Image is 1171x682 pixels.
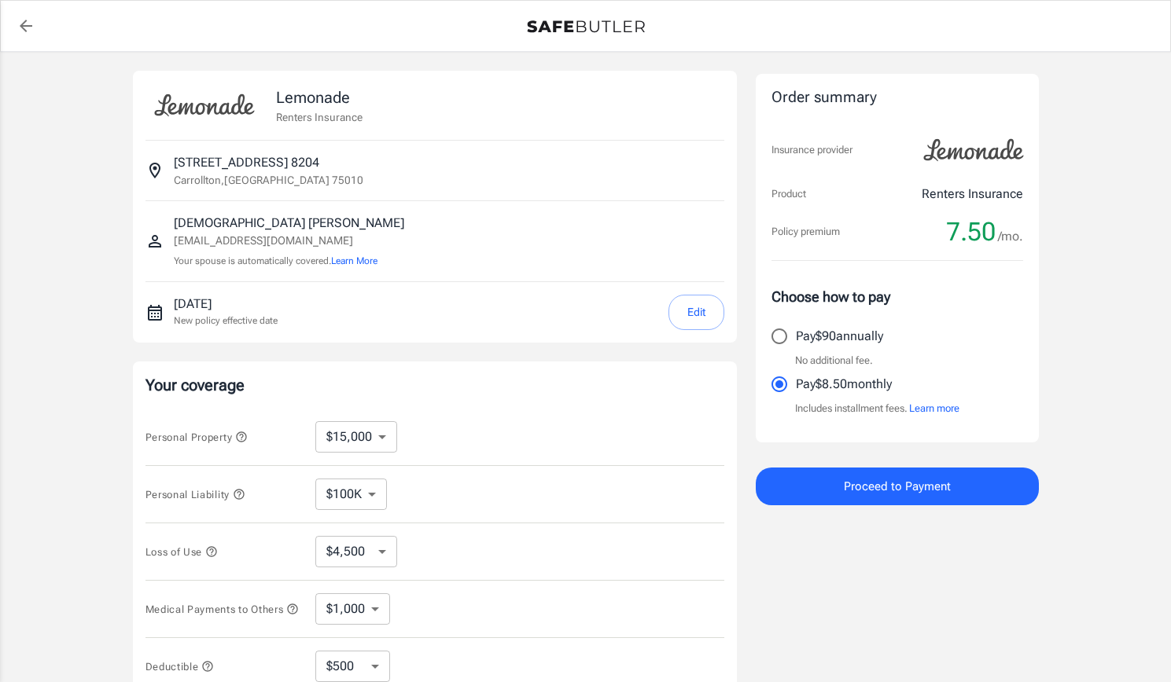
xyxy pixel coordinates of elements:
p: New policy effective date [174,313,278,328]
img: Lemonade [915,128,1033,172]
p: Insurance provider [771,142,852,158]
button: Personal Property [145,427,248,446]
button: Proceed to Payment [756,467,1039,505]
span: 7.50 [946,216,996,247]
p: Your spouse is automatically covered. [174,254,404,269]
a: back to quotes [10,10,42,42]
p: Pay $90 annually [796,327,883,346]
p: Lemonade [276,86,363,109]
button: Personal Liability [145,485,245,504]
p: [STREET_ADDRESS] 8204 [174,153,319,172]
button: Loss of Use [145,542,218,561]
p: Your coverage [145,374,724,396]
span: Loss of Use [145,546,218,558]
p: Choose how to pay [771,286,1023,307]
p: [DEMOGRAPHIC_DATA] [PERSON_NAME] [174,214,404,233]
p: Renters Insurance [276,109,363,125]
span: /mo. [998,225,1023,247]
p: Carrollton , [GEOGRAPHIC_DATA] 75010 [174,172,363,188]
span: Medical Payments to Others [145,603,300,615]
p: No additional fee. [795,353,873,368]
p: [DATE] [174,295,278,313]
img: Back to quotes [527,20,645,33]
button: Medical Payments to Others [145,599,300,618]
svg: Insured person [145,232,164,251]
button: Deductible [145,657,215,676]
p: Renters Insurance [922,185,1023,203]
p: [EMAIL_ADDRESS][DOMAIN_NAME] [174,233,404,249]
img: Lemonade [145,83,263,127]
span: Proceed to Payment [844,476,951,497]
p: Policy premium [771,224,840,240]
span: Personal Liability [145,489,245,500]
svg: Insured address [145,161,164,180]
div: Order summary [771,86,1023,109]
p: Includes installment fees. [795,401,959,416]
p: Pay $8.50 monthly [796,375,892,394]
svg: New policy start date [145,303,164,322]
p: Product [771,186,806,202]
button: Learn More [331,254,377,268]
span: Deductible [145,661,215,673]
button: Edit [668,295,724,330]
span: Personal Property [145,431,248,443]
button: Learn more [909,401,959,416]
